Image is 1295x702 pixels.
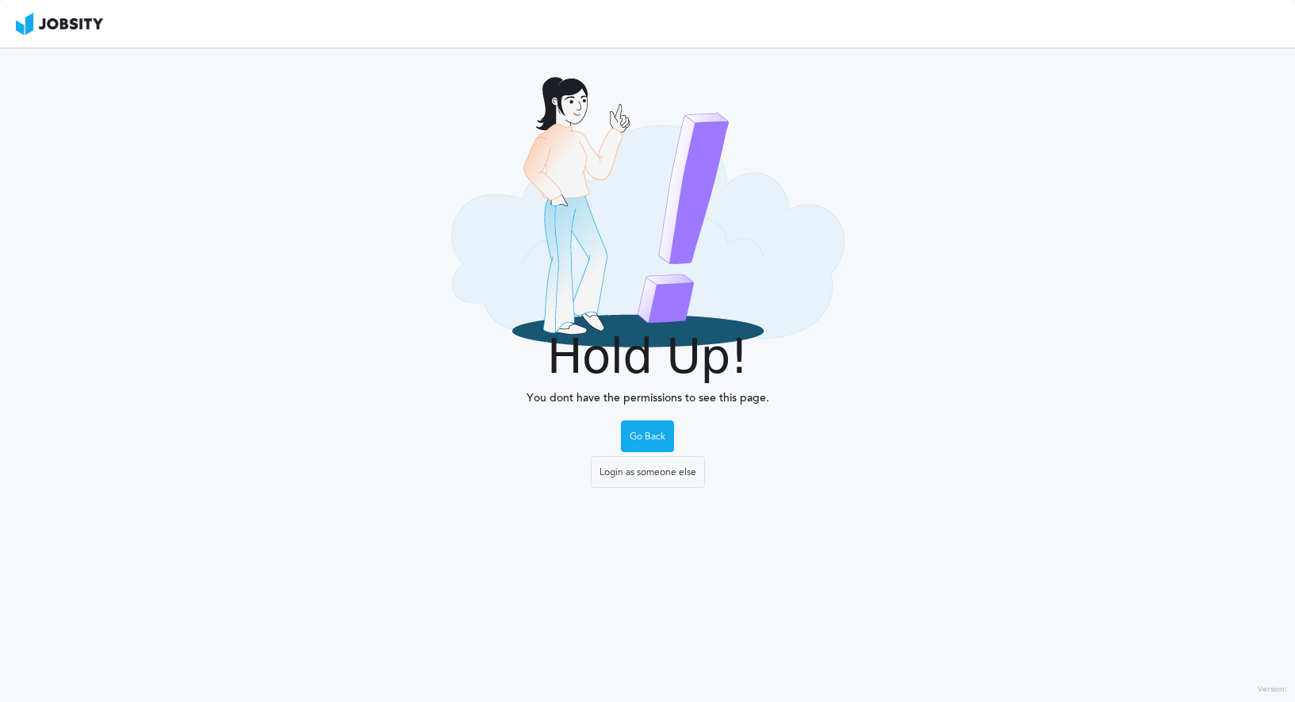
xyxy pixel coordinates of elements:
[592,457,704,489] div: Login as someone else
[1258,685,1287,695] label: Version:
[16,13,103,35] img: ab4bad089aa723f57921c736e9817d99.png
[621,420,674,452] button: Go Back
[527,392,769,405] span: You dont have the permissions to see this page.
[591,456,705,488] button: Login as someone else
[509,328,787,384] h1: Hold Up!
[622,421,673,453] div: Go Back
